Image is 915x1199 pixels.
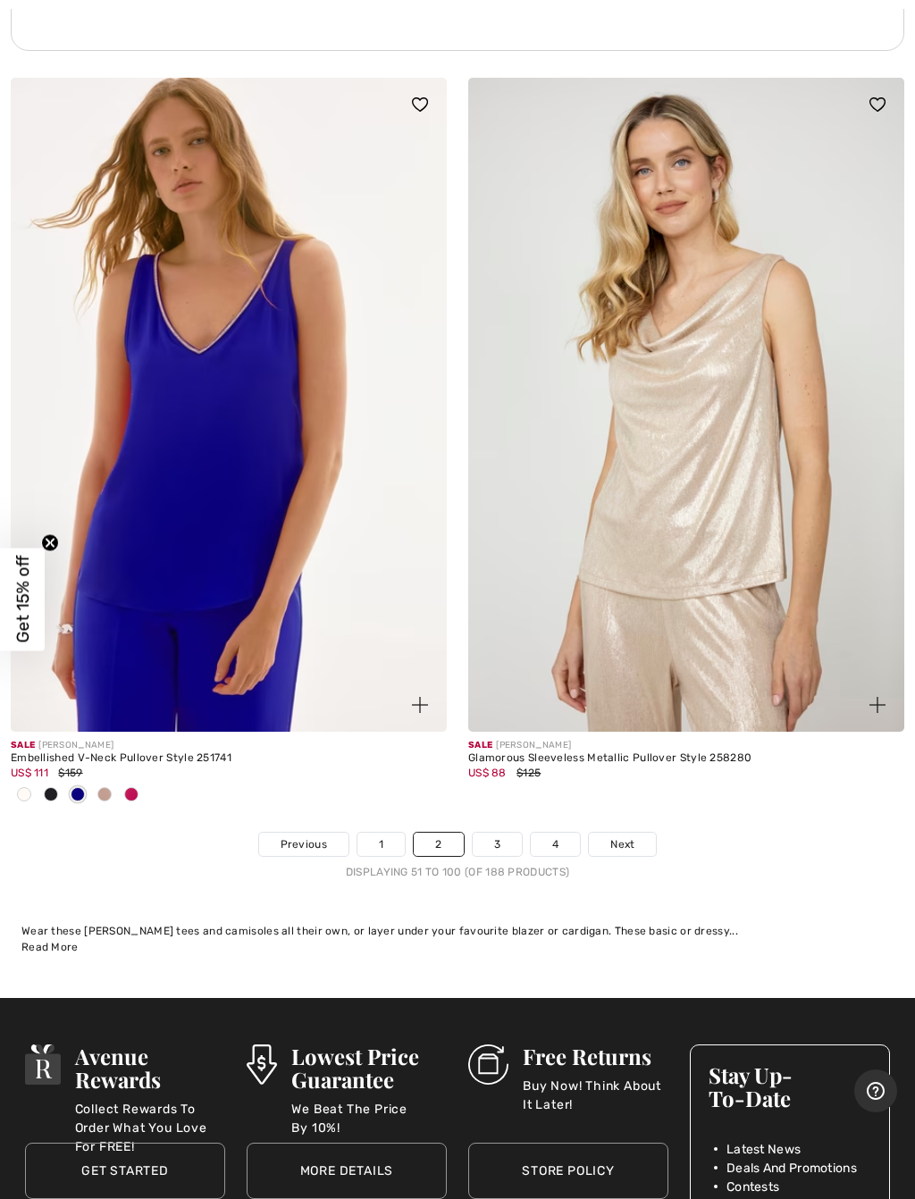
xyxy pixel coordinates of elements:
a: 3 [473,833,522,856]
div: [PERSON_NAME] [11,739,447,752]
p: Collect Rewards To Order What You Love For FREE! [75,1100,225,1136]
img: plus_v2.svg [869,697,886,713]
span: $159 [58,767,82,779]
span: $125 [516,767,541,779]
h3: Lowest Price Guarantee [291,1044,447,1091]
span: Read More [21,941,79,953]
h3: Avenue Rewards [75,1044,225,1091]
img: Lowest Price Guarantee [247,1044,277,1085]
span: Sale [468,740,492,750]
a: Previous [259,833,348,856]
div: [PERSON_NAME] [468,739,904,752]
span: Next [610,836,634,852]
span: Previous [281,836,327,852]
span: Get 15% off [13,556,33,643]
img: Free Returns [468,1044,508,1085]
iframe: Opens a widget where you can find more information [854,1069,897,1114]
button: Close teaser [41,534,59,552]
a: 1 [357,833,405,856]
div: Midnight Blue [38,781,64,810]
span: Sale [11,740,35,750]
a: More Details [247,1143,447,1199]
div: Geranium [118,781,145,810]
div: Glamorous Sleeveless Metallic Pullover Style 258280 [468,752,904,765]
a: Next [589,833,656,856]
p: We Beat The Price By 10%! [291,1100,447,1136]
h3: Stay Up-To-Date [709,1063,871,1110]
p: Buy Now! Think About It Later! [523,1077,668,1112]
img: Glamorous Sleeveless Metallic Pullover Style 258280. Champagne [468,78,904,732]
img: Avenue Rewards [25,1044,61,1085]
span: Deals And Promotions [726,1159,857,1178]
div: Sand [91,781,118,810]
span: Contests [726,1178,779,1196]
h3: Free Returns [523,1044,668,1068]
img: heart_black_full.svg [412,97,428,112]
div: Vanilla 30 [11,781,38,810]
span: Latest News [726,1140,801,1159]
div: Royal Sapphire 163 [64,781,91,810]
img: plus_v2.svg [412,697,428,713]
a: Store Policy [468,1143,668,1199]
a: 4 [531,833,580,856]
div: Embellished V-Neck Pullover Style 251741 [11,752,447,765]
span: US$ 88 [468,767,507,779]
img: Embellished V-Neck Pullover Style 251741. Black [11,78,447,732]
span: US$ 111 [11,767,48,779]
a: 2 [414,833,463,856]
img: heart_black_full.svg [869,97,886,112]
div: Wear these [PERSON_NAME] tees and camisoles all their own, or layer under your favourite blazer o... [21,923,894,939]
a: Get Started [25,1143,225,1199]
